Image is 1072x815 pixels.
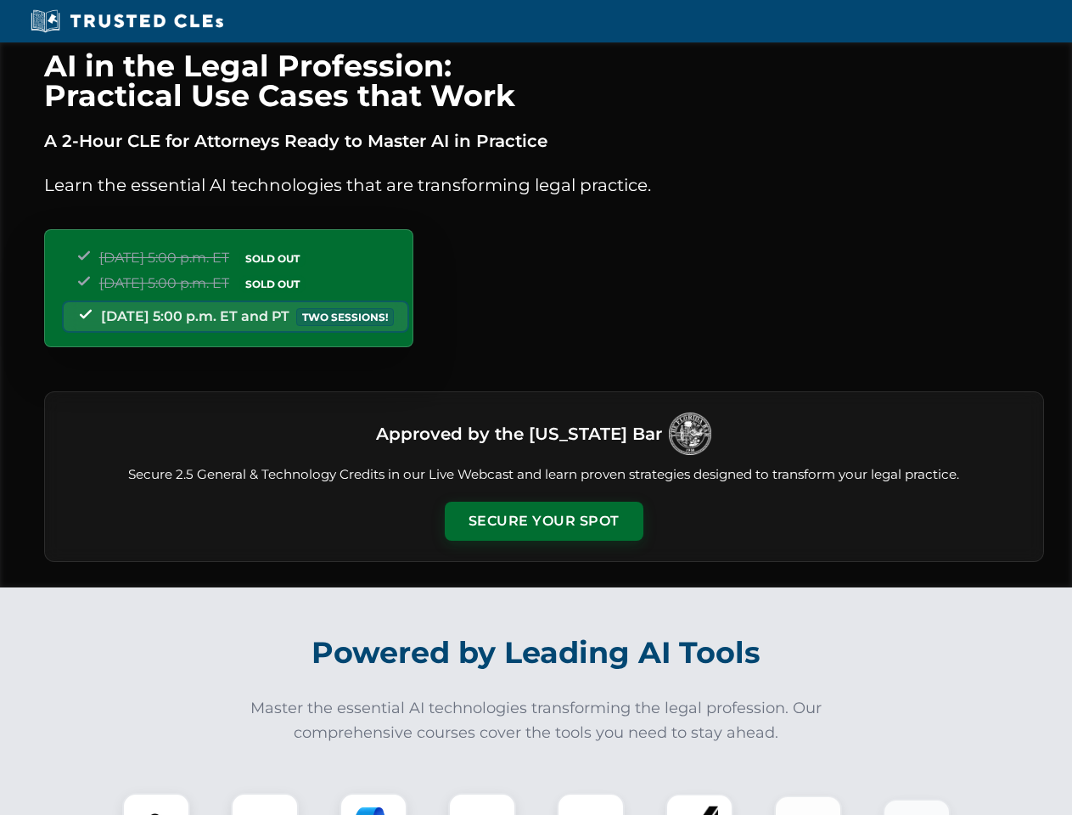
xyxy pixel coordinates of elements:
button: Secure Your Spot [445,502,643,541]
span: [DATE] 5:00 p.m. ET [99,250,229,266]
h1: AI in the Legal Profession: Practical Use Cases that Work [44,51,1044,110]
img: Trusted CLEs [25,8,228,34]
p: A 2-Hour CLE for Attorneys Ready to Master AI in Practice [44,127,1044,155]
p: Secure 2.5 General & Technology Credits in our Live Webcast and learn proven strategies designed ... [65,465,1023,485]
p: Master the essential AI technologies transforming the legal profession. Our comprehensive courses... [239,696,833,745]
p: Learn the essential AI technologies that are transforming legal practice. [44,171,1044,199]
span: [DATE] 5:00 p.m. ET [99,275,229,291]
img: Logo [669,413,711,455]
h3: Approved by the [US_STATE] Bar [376,419,662,449]
span: SOLD OUT [239,275,306,293]
span: SOLD OUT [239,250,306,267]
h2: Powered by Leading AI Tools [66,623,1007,683]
